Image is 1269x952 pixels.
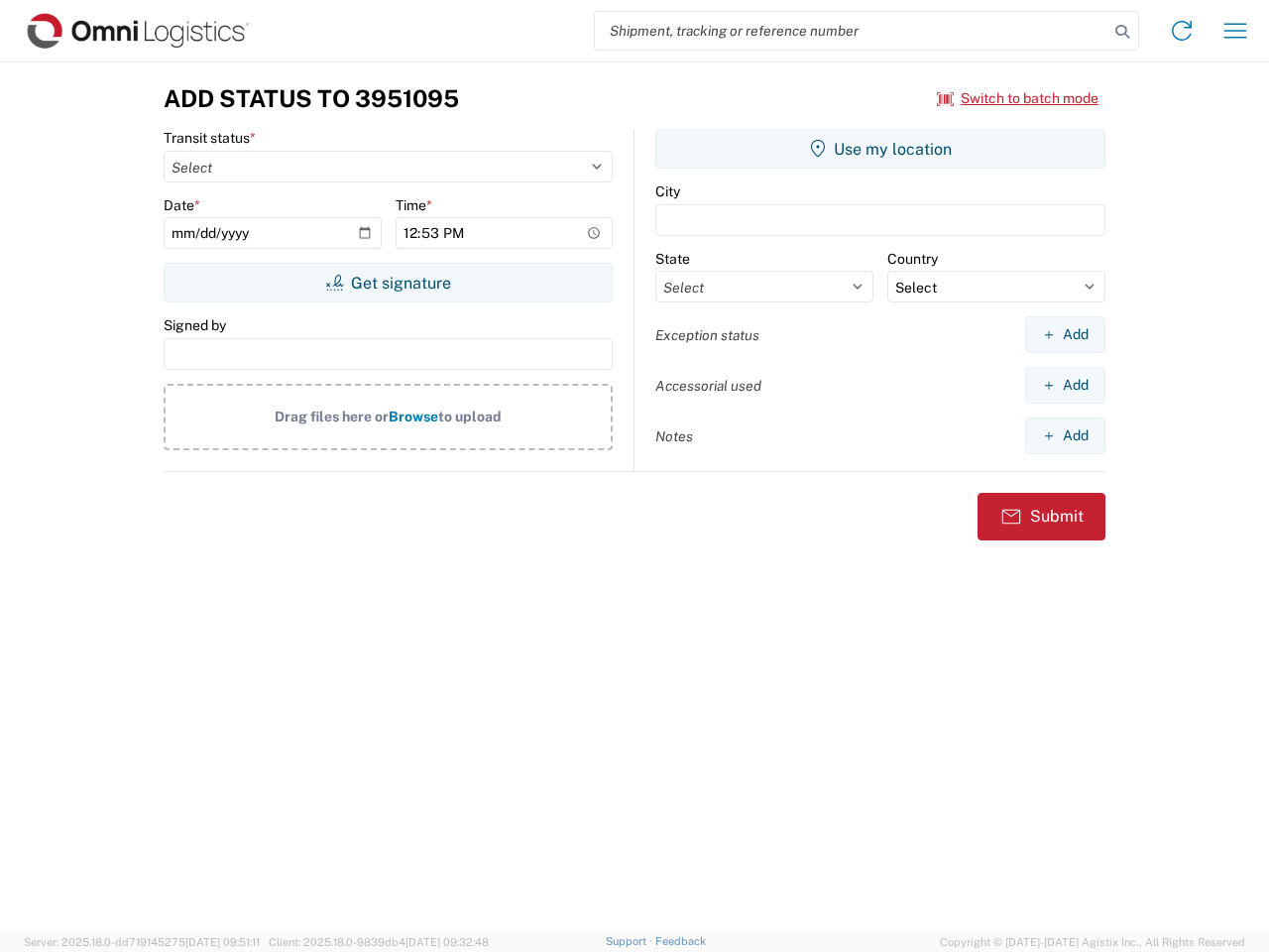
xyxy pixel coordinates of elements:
[389,409,438,424] span: Browse
[655,935,706,947] a: Feedback
[396,196,432,214] label: Time
[164,263,613,302] button: Get signature
[1025,367,1105,404] button: Add
[1025,316,1105,353] button: Add
[655,250,690,268] label: State
[655,326,759,344] label: Exception status
[655,129,1105,169] button: Use my location
[606,935,655,947] a: Support
[655,182,680,200] label: City
[940,933,1245,951] span: Copyright © [DATE]-[DATE] Agistix Inc., All Rights Reserved
[655,377,761,395] label: Accessorial used
[164,129,256,147] label: Transit status
[887,250,938,268] label: Country
[655,427,693,445] label: Notes
[275,409,389,424] span: Drag files here or
[185,936,260,948] span: [DATE] 09:51:11
[438,409,502,424] span: to upload
[269,936,489,948] span: Client: 2025.18.0-9839db4
[405,936,489,948] span: [DATE] 09:32:48
[595,12,1108,50] input: Shipment, tracking or reference number
[24,936,260,948] span: Server: 2025.18.0-dd719145275
[164,316,226,334] label: Signed by
[937,82,1098,115] button: Switch to batch mode
[164,84,459,113] h3: Add Status to 3951095
[164,196,200,214] label: Date
[978,493,1105,540] button: Submit
[1025,417,1105,454] button: Add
